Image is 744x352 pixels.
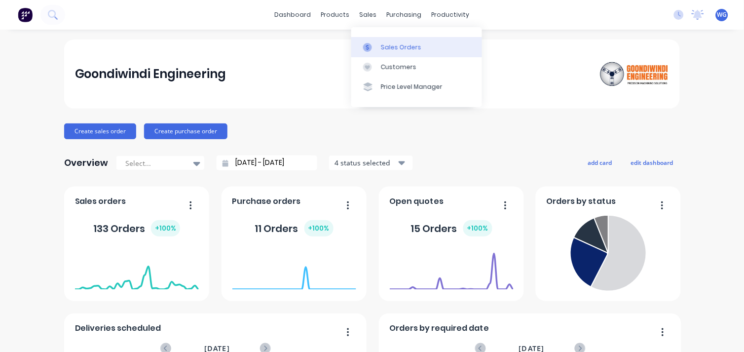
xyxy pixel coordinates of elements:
div: + 100 % [304,220,334,236]
img: Factory [18,7,33,22]
div: Goondiwindi Engineering [75,64,226,84]
div: Price Level Manager [381,82,443,91]
div: + 100 % [151,220,180,236]
span: Orders by status [547,196,616,207]
div: products [316,7,355,22]
button: add card [582,156,619,169]
div: productivity [427,7,475,22]
div: Sales Orders [381,43,421,52]
a: Customers [351,57,482,77]
div: 11 Orders [255,220,334,236]
a: Sales Orders [351,37,482,57]
button: edit dashboard [625,156,680,169]
div: Overview [64,153,108,173]
div: 133 Orders [93,220,180,236]
div: 4 status selected [335,157,397,168]
img: Goondiwindi Engineering [600,56,669,92]
button: Create purchase order [144,123,227,139]
span: Open quotes [390,196,444,207]
span: Purchase orders [232,196,301,207]
button: 4 status selected [329,156,413,170]
button: Create sales order [64,123,136,139]
div: sales [355,7,382,22]
a: Price Level Manager [351,77,482,97]
div: + 100 % [463,220,492,236]
span: WG [717,10,727,19]
span: Sales orders [75,196,126,207]
a: dashboard [270,7,316,22]
div: purchasing [382,7,427,22]
span: Deliveries scheduled [75,322,161,334]
div: Customers [381,63,416,72]
div: 15 Orders [411,220,492,236]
